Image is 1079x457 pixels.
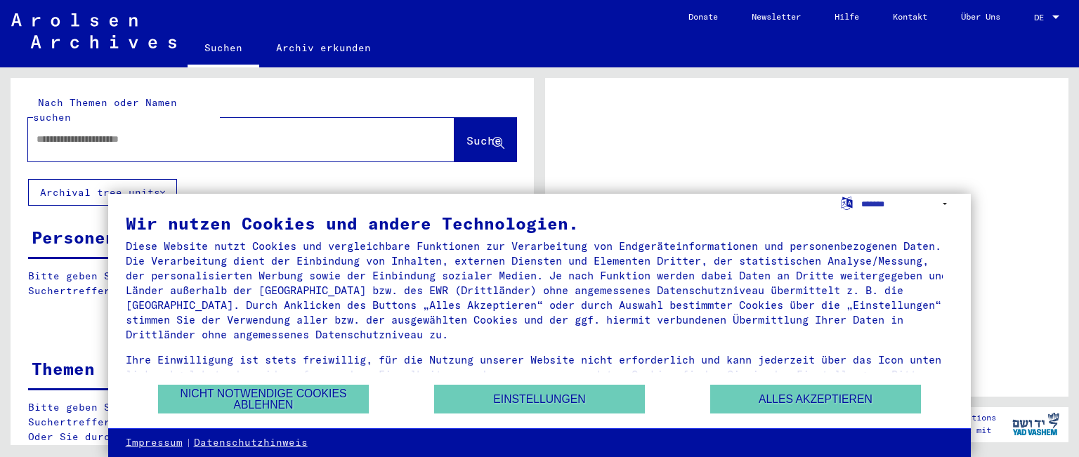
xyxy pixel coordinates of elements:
label: Sprache auswählen [839,196,854,209]
a: Datenschutzhinweis [194,436,308,450]
a: Suchen [188,31,259,67]
select: Sprache auswählen [861,194,953,214]
button: Alles akzeptieren [710,385,921,413]
div: Themen [32,356,95,381]
span: Suche [466,133,502,147]
div: Personen [32,225,116,250]
img: Arolsen_neg.svg [11,13,176,48]
p: Bitte geben Sie einen Suchbegriff ein oder nutzen Sie die Filter, um Suchertreffer zu erhalten. [28,269,516,298]
div: Diese Website nutzt Cookies und vergleichbare Funktionen zur Verarbeitung von Endgeräteinformatio... [126,239,954,342]
div: Ihre Einwilligung ist stets freiwillig, für die Nutzung unserer Website nicht erforderlich und ka... [126,352,954,397]
mat-label: Nach Themen oder Namen suchen [33,96,177,124]
button: Nicht notwendige Cookies ablehnen [158,385,369,413]
button: Archival tree units [28,179,177,206]
p: Bitte geben Sie einen Suchbegriff ein oder nutzen Sie die Filter, um Suchertreffer zu erhalten. O... [28,400,516,444]
span: DE [1034,13,1049,22]
button: Einstellungen [434,385,645,413]
div: Wir nutzen Cookies und andere Technologien. [126,215,954,232]
a: Archiv erkunden [259,31,388,65]
img: yv_logo.png [1009,406,1062,442]
a: Impressum [126,436,183,450]
button: Suche [455,118,516,161]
